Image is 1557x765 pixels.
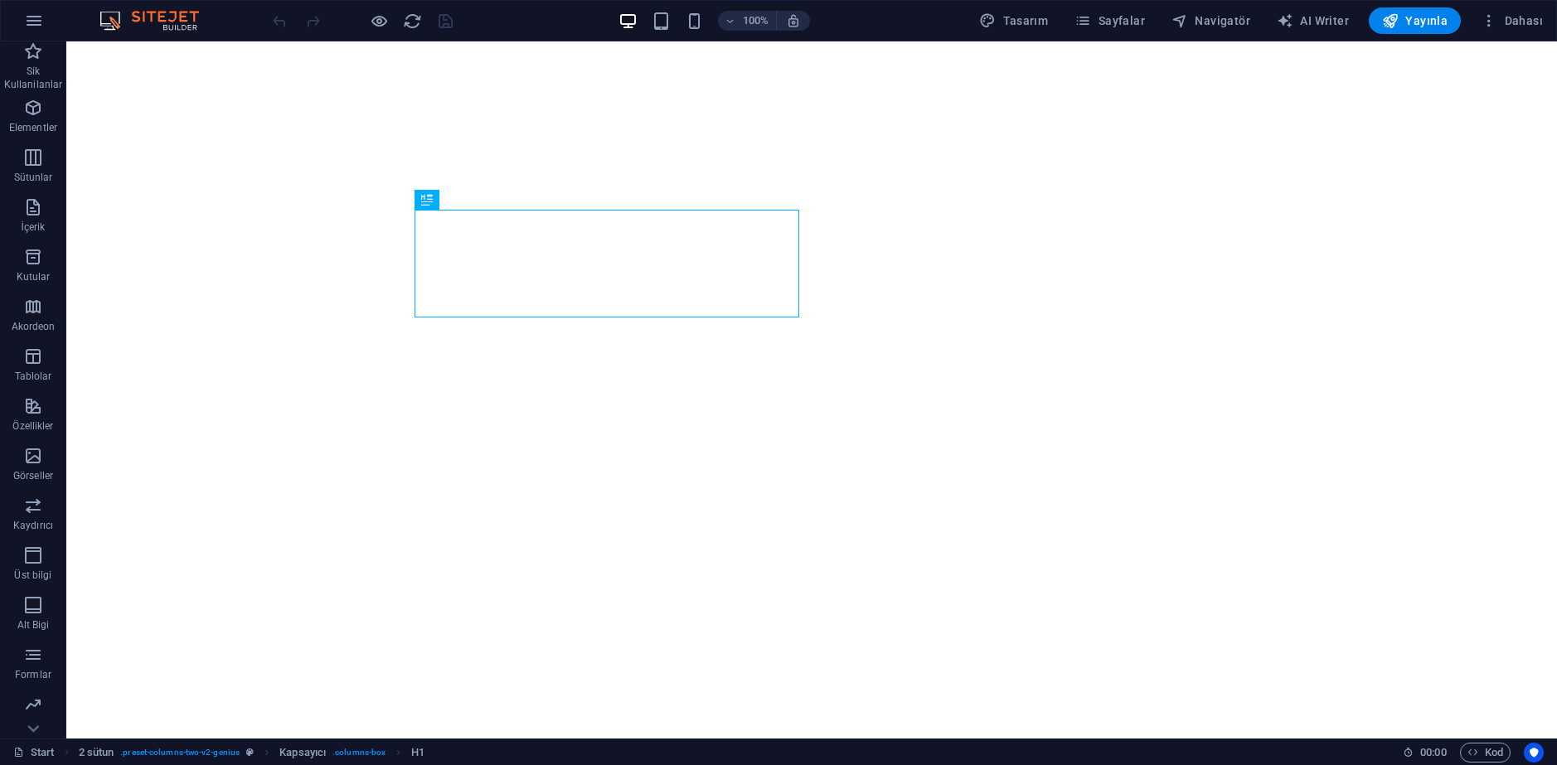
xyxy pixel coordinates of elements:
[14,569,51,582] p: Üst bilgi
[21,220,45,234] p: İçerik
[403,12,422,31] i: Sayfayı yeniden yükleyin
[15,668,51,681] p: Formlar
[13,743,55,763] a: Seçimi iptal etmek için tıkla. Sayfaları açmak için çift tıkla
[1068,7,1152,34] button: Sayfalar
[12,419,53,433] p: Özellikler
[1460,743,1511,763] button: Kod
[279,743,326,763] span: Seçmek için tıkla. Düzenlemek için çift tıkla
[14,171,53,184] p: Sütunlar
[1432,746,1434,758] span: :
[743,11,769,31] h6: 100%
[1369,7,1461,34] button: Yayınla
[7,718,58,731] p: Pazarlama
[1165,7,1257,34] button: Navigatör
[1270,7,1356,34] button: AI Writer
[718,11,777,31] button: 100%
[973,7,1055,34] button: Tasarım
[979,12,1048,29] span: Tasarım
[973,7,1055,34] div: Tasarım (Ctrl+Alt+Y)
[13,469,53,482] p: Görseller
[1171,12,1250,29] span: Navigatör
[13,519,53,532] p: Kaydırıcı
[17,618,50,632] p: Alt Bigi
[369,11,389,31] button: Ön izleme modundan çıkıp düzenlemeye devam etmek için buraya tıklayın
[1524,743,1544,763] button: Usercentrics
[1474,7,1550,34] button: Dahası
[12,320,56,333] p: Akordeon
[79,743,425,763] nav: breadcrumb
[95,11,220,31] img: Editor Logo
[9,121,57,134] p: Elementler
[1467,743,1503,763] span: Kod
[1277,12,1349,29] span: AI Writer
[79,743,114,763] span: Seçmek için tıkla. Düzenlemek için çift tıkla
[1382,12,1448,29] span: Yayınla
[1481,12,1543,29] span: Dahası
[15,370,52,383] p: Tablolar
[120,743,240,763] span: . preset-columns-two-v2-genius
[1420,743,1446,763] span: 00 00
[786,13,801,28] i: Yeniden boyutlandırmada yakınlaştırma düzeyini seçilen cihaza uyacak şekilde otomatik olarak ayarla.
[17,270,51,283] p: Kutular
[332,743,386,763] span: . columns-box
[1074,12,1145,29] span: Sayfalar
[246,748,254,757] i: Bu element, özelleştirilebilir bir ön ayar
[1403,743,1447,763] h6: Oturum süresi
[411,743,424,763] span: Seçmek için tıkla. Düzenlemek için çift tıkla
[402,11,422,31] button: reload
